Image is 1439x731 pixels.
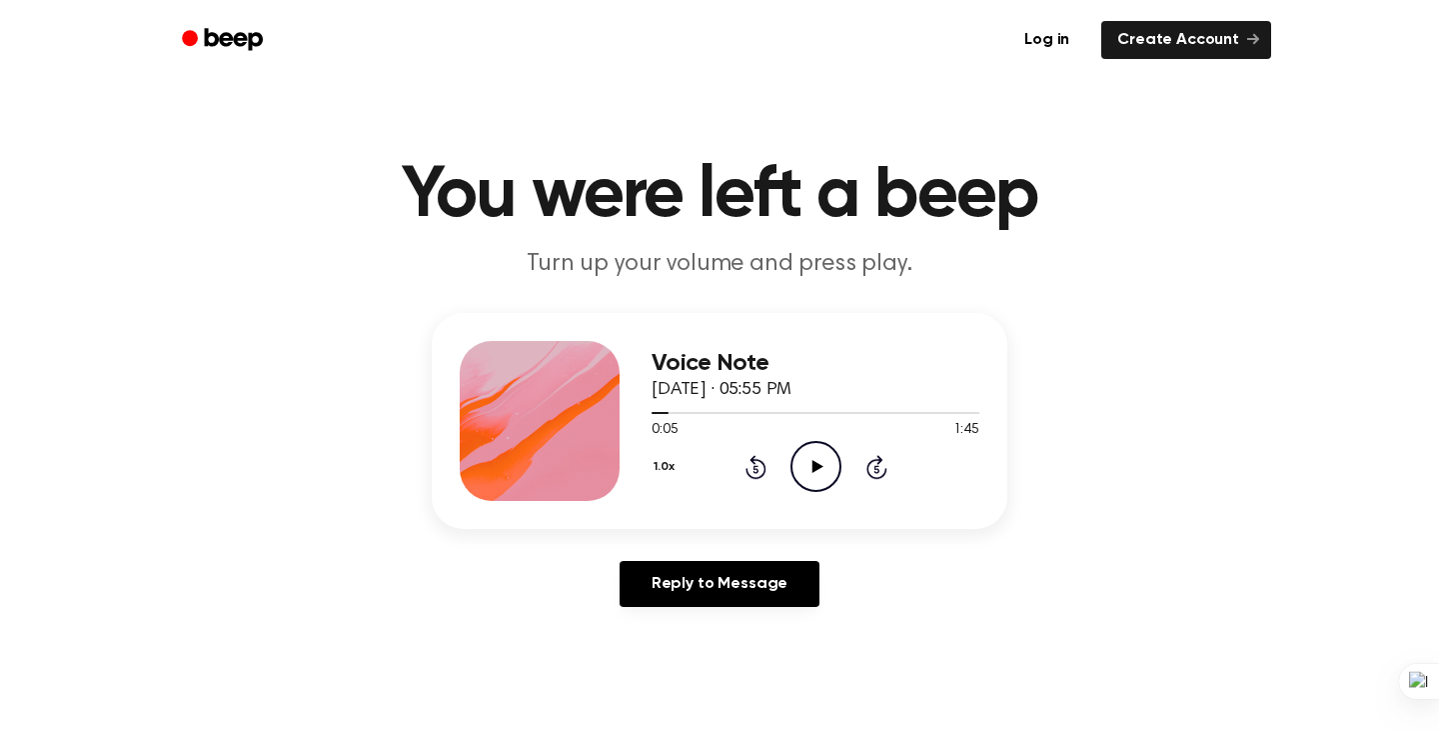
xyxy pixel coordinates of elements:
[652,450,682,484] button: 1.0x
[652,381,791,399] span: [DATE] · 05:55 PM
[652,420,678,441] span: 0:05
[208,160,1231,232] h1: You were left a beep
[620,561,819,607] a: Reply to Message
[168,21,281,60] a: Beep
[1004,17,1089,63] a: Log in
[1101,21,1271,59] a: Create Account
[336,248,1103,281] p: Turn up your volume and press play.
[953,420,979,441] span: 1:45
[652,350,979,377] h3: Voice Note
